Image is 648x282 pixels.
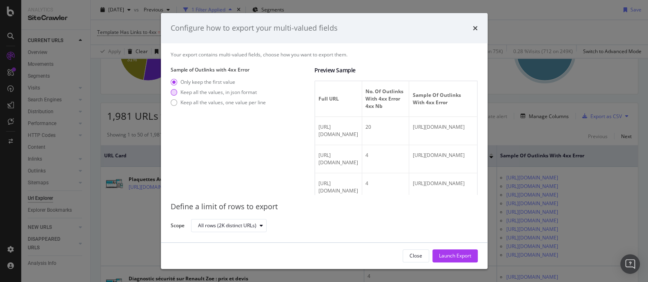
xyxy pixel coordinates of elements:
[412,123,464,130] span: https://www.idgarages.com/fr-fr/undefined
[439,252,471,259] div: Launch Export
[412,180,464,187] span: https://www.idgarages.com/fr-fr/vehicules/renault/renault-zoe-revision-intermediaire
[318,180,358,194] span: https://www.idgarages.com/fr-fr/vehicules/renault/renault-zoe-diagnostic-securite
[362,117,409,145] td: 20
[403,249,429,262] button: Close
[171,201,478,212] div: Define a limit of rows to export
[171,89,266,96] div: Keep all the values, in json format
[180,78,235,85] div: Only keep the first value
[412,92,471,106] span: Sample of Outlinks with 4xx Error
[171,78,266,85] div: Only keep the first value
[620,254,640,274] div: Open Intercom Messenger
[318,123,358,138] span: https://www.idgarages.com/fr-fr/vehicules/dacia/dacia-spring-plaquettes-avant
[314,66,478,74] div: Preview Sample
[161,13,488,269] div: modal
[180,89,257,96] div: Keep all the values, in json format
[318,152,358,166] span: https://www.idgarages.com/fr-fr/vehicules/renault/renault-zoe-plaquettes-arriere
[362,145,409,173] td: 4
[171,23,338,34] div: Configure how to export your multi-valued fields
[365,88,403,110] span: No. of Outlinks with 4xx Error 4xx Nb
[180,99,266,106] div: Keep all the values, one value per line
[171,66,308,73] label: Sample of Outlinks with 4xx Error
[171,222,185,231] label: Scope
[410,252,422,259] div: Close
[191,219,267,232] button: All rows (2K distinct URLs)
[473,23,478,34] div: times
[362,173,409,201] td: 4
[171,51,478,58] div: Your export contains multi-valued fields, choose how you want to export them.
[412,152,464,159] span: https://www.idgarages.com/fr-fr/vehicules/renault/renault-zoe-revision-intermediaire
[318,95,356,103] span: Full URL
[432,249,478,262] button: Launch Export
[198,223,256,228] div: All rows (2K distinct URLs)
